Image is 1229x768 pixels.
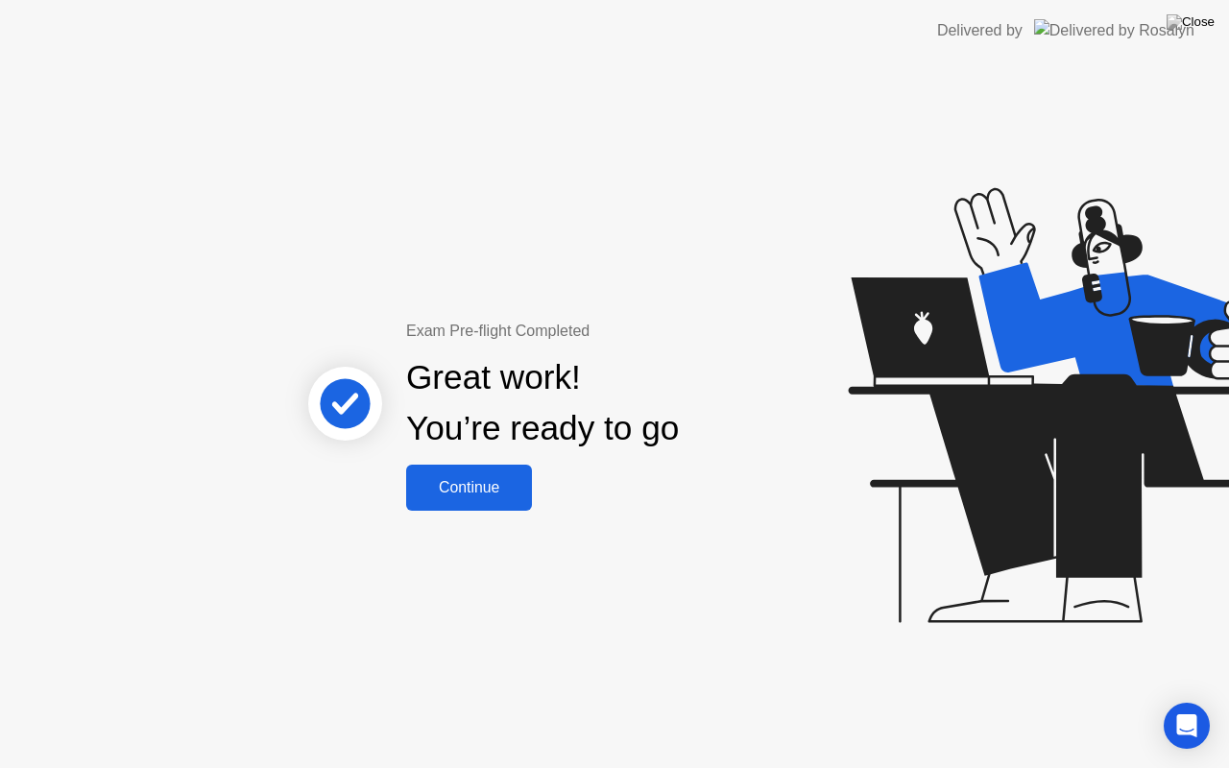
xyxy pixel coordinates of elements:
div: Exam Pre-flight Completed [406,320,803,343]
button: Continue [406,465,532,511]
div: Open Intercom Messenger [1164,703,1210,749]
div: Continue [412,479,526,496]
div: Delivered by [937,19,1023,42]
img: Close [1167,14,1215,30]
img: Delivered by Rosalyn [1034,19,1194,41]
div: Great work! You’re ready to go [406,352,679,454]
